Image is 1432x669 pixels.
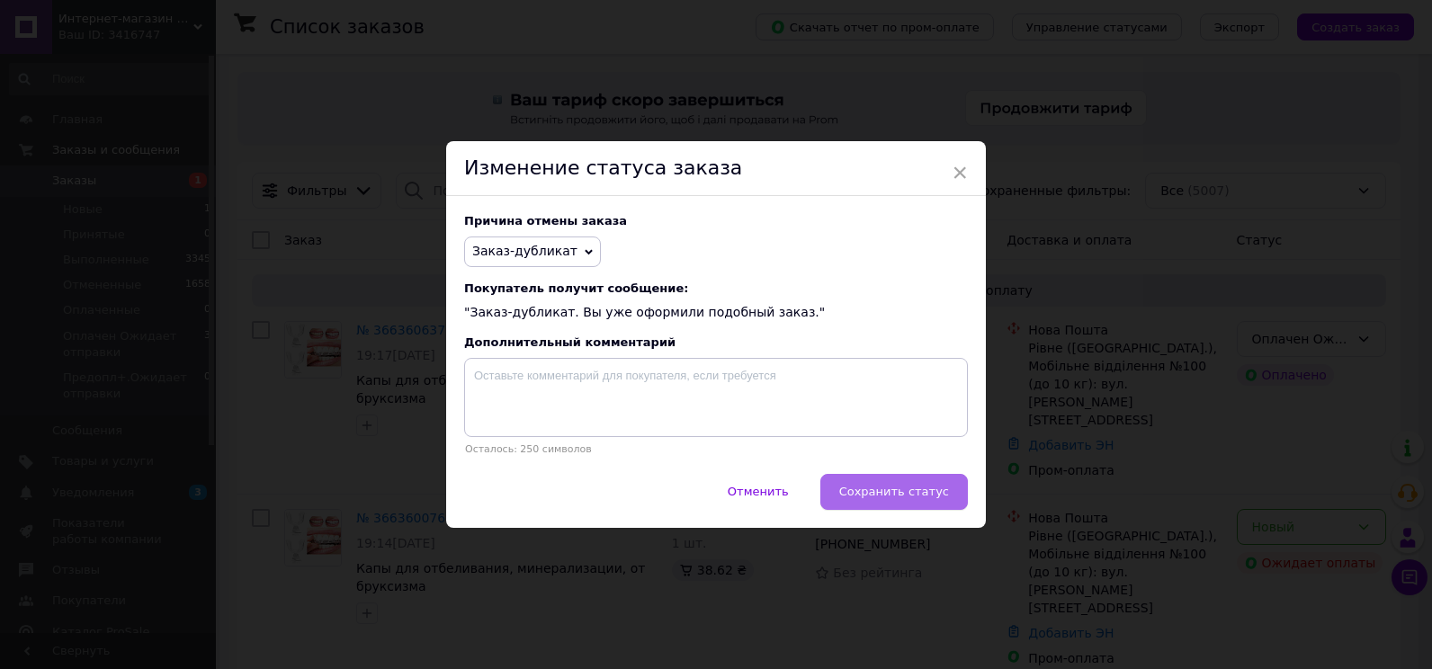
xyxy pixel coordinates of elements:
p: Осталось: 250 символов [464,443,968,455]
button: Отменить [709,474,808,510]
button: Сохранить статус [820,474,968,510]
span: Покупатель получит сообщение: [464,281,968,295]
div: Изменение статуса заказа [446,141,986,196]
span: Заказ-дубликат [472,244,577,258]
div: "Заказ-дубликат. Вы уже оформили подобный заказ." [464,281,968,322]
div: Причина отмены заказа [464,214,968,227]
span: × [952,157,968,188]
span: Отменить [728,485,789,498]
span: Сохранить статус [839,485,949,498]
div: Дополнительный комментарий [464,335,968,349]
